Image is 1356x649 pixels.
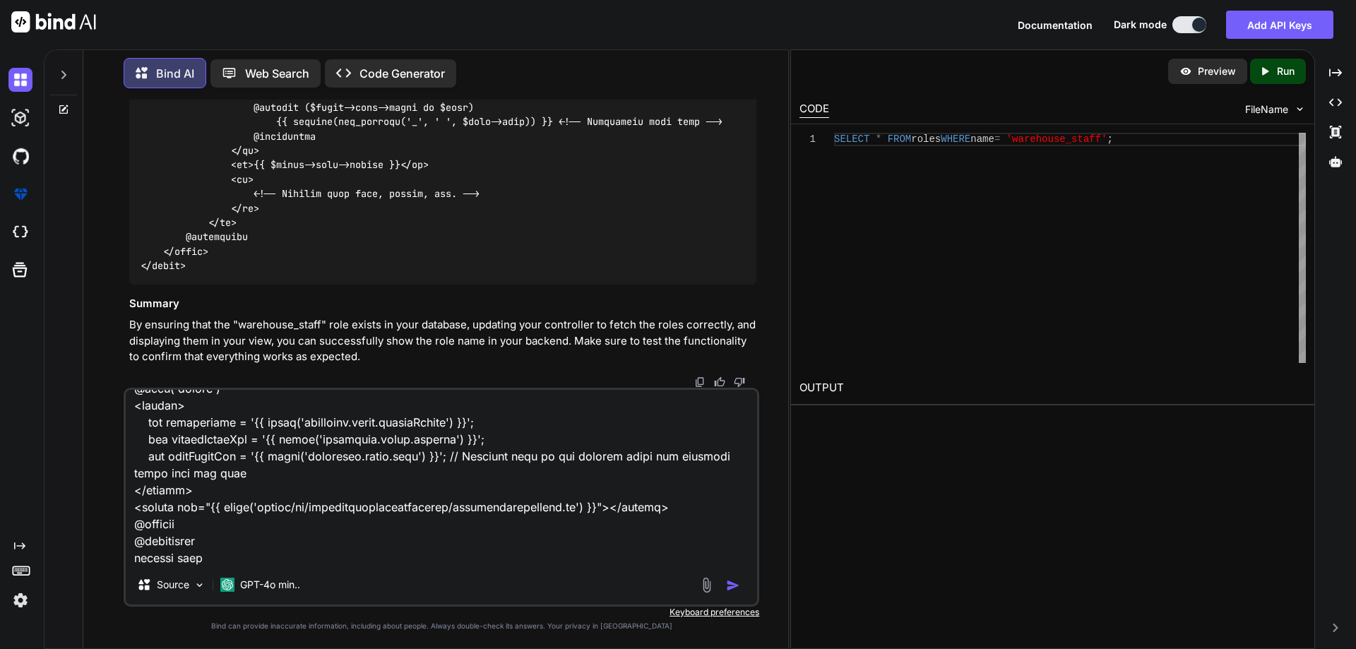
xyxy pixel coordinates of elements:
span: 'warehouse_staff' [1006,133,1107,145]
img: attachment [698,577,715,593]
p: Web Search [245,65,309,82]
span: = [994,133,1000,145]
button: Add API Keys [1226,11,1333,39]
p: Preview [1198,64,1236,78]
textarea: @loremip('dolorsi.ametconse') @adipisc('elits', 'Doeius Tempo') @inci('utlab') <etdol> .magn-aliq... [126,390,757,565]
img: chevron down [1294,103,1306,115]
div: CODE [799,101,829,118]
h3: Summary [129,296,756,312]
span: SELECT [834,133,869,145]
span: FROM [887,133,911,145]
span: WHERE [941,133,970,145]
img: dislike [734,376,745,388]
img: preview [1179,65,1192,78]
span: FileName [1245,102,1288,117]
p: Bind AI [156,65,194,82]
span: ; [1107,133,1112,145]
p: Run [1277,64,1295,78]
p: Keyboard preferences [124,607,759,618]
p: Bind can provide inaccurate information, including about people. Always double-check its answers.... [124,621,759,631]
img: like [714,376,725,388]
img: copy [694,376,706,388]
p: By ensuring that the "warehouse_staff" role exists in your database, updating your controller to ... [129,317,756,365]
span: Dark mode [1114,18,1167,32]
img: darkAi-studio [8,106,32,130]
img: Pick Models [194,579,206,591]
img: cloudideIcon [8,220,32,244]
img: settings [8,588,32,612]
h2: OUTPUT [791,371,1314,405]
span: Documentation [1018,19,1093,31]
p: Code Generator [359,65,445,82]
img: premium [8,182,32,206]
img: githubDark [8,144,32,168]
img: Bind AI [11,11,96,32]
p: Source [157,578,189,592]
img: GPT-4o mini [220,578,234,592]
span: name [970,133,994,145]
img: darkChat [8,68,32,92]
button: Documentation [1018,18,1093,32]
p: GPT-4o min.. [240,578,300,592]
img: icon [726,578,740,593]
div: 1 [799,133,816,146]
span: roles [911,133,941,145]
